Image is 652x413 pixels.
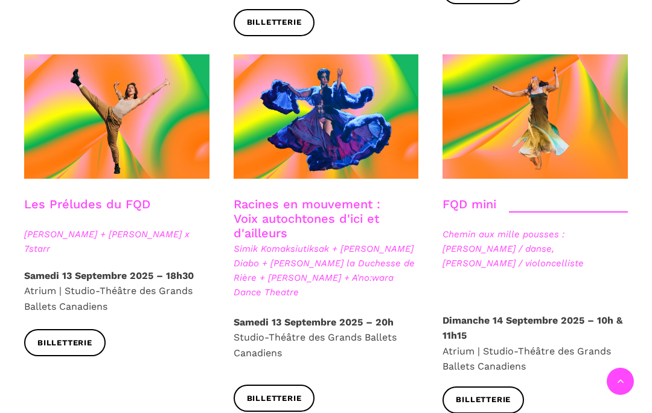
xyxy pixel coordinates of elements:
[234,315,419,361] p: Studio-Théâtre des Grands Ballets Canadiens
[24,270,194,281] strong: Samedi 13 Septembre 2025 – 18h30
[37,337,92,350] span: Billetterie
[234,385,315,412] a: Billetterie
[456,394,511,406] span: Billetterie
[24,197,150,211] a: Les Préludes du FQD
[443,313,628,374] p: Atrium | Studio-Théâtre des Grands Ballets Canadiens
[247,16,302,29] span: Billetterie
[443,197,496,211] a: FQD mini
[443,315,622,342] strong: Dimanche 14 Septembre 2025 – 10h & 11h15
[234,242,419,299] span: Simik Komaksiutiksak + [PERSON_NAME] Diabo + [PERSON_NAME] la Duchesse de Rière + [PERSON_NAME] +...
[234,9,315,36] a: Billetterie
[247,392,302,405] span: Billetterie
[24,329,106,356] a: Billetterie
[443,227,628,271] span: Chemin aux mille pousses : [PERSON_NAME] / danse, [PERSON_NAME] / violoncelliste
[234,197,380,240] a: Racines en mouvement : Voix autochtones d'ici et d'ailleurs
[234,316,394,328] strong: Samedi 13 Septembre 2025 – 20h
[24,268,209,315] p: Atrium | Studio-Théâtre des Grands Ballets Canadiens
[24,227,209,256] span: [PERSON_NAME] + [PERSON_NAME] x 7starr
